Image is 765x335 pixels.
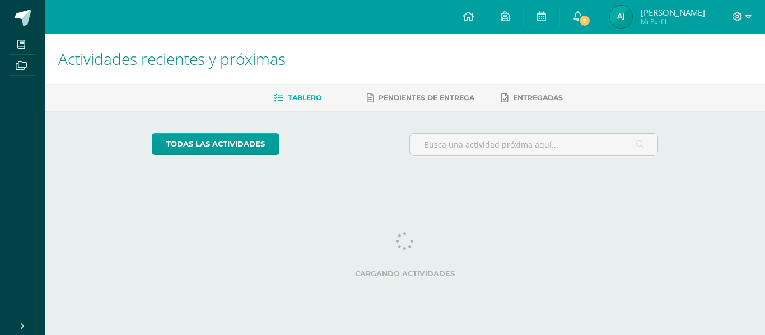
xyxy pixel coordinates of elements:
[513,93,563,102] span: Entregadas
[152,270,659,278] label: Cargando actividades
[274,89,321,107] a: Tablero
[379,93,474,102] span: Pendientes de entrega
[367,89,474,107] a: Pendientes de entrega
[641,7,705,18] span: [PERSON_NAME]
[610,6,632,28] img: d6bd42da226ace9c498a16969a92391f.png
[641,17,705,26] span: Mi Perfil
[410,134,658,155] input: Busca una actividad próxima aquí...
[578,15,590,27] span: 7
[152,133,279,155] a: todas las Actividades
[58,48,286,69] span: Actividades recientes y próximas
[288,93,321,102] span: Tablero
[501,89,563,107] a: Entregadas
